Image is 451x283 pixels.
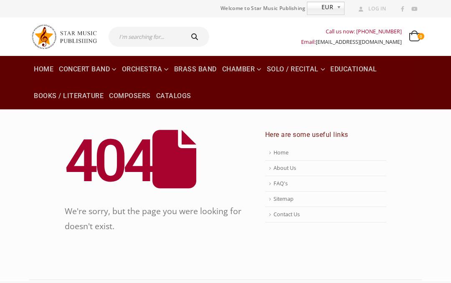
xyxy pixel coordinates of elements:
a: Catalogs [154,83,194,109]
a: FAQ's [265,176,386,192]
a: Log In [355,3,386,14]
a: Books / Literature [31,83,106,109]
a: Concert Band [56,56,119,83]
img: Star Music Publishing [31,22,102,52]
a: Brass Band [172,56,219,83]
a: Facebook [397,4,408,15]
a: Solo / Recital [264,56,328,83]
a: Youtube [409,4,420,15]
span: EUR [307,2,333,12]
a: Sitemap [265,192,386,207]
a: Educational [328,56,380,83]
p: We're sorry, but the page you were looking for doesn't exist. [65,204,253,234]
a: About Us [265,161,386,176]
a: Orchestra [119,56,171,83]
input: I'm searching for... [109,27,182,47]
a: Contact Us [265,207,386,222]
h4: Here are some useful links [265,130,386,139]
button: Search [182,27,209,47]
div: Call us now: [PHONE_NUMBER] [301,26,402,37]
span: 0 [418,33,424,40]
a: [EMAIL_ADDRESS][DOMAIN_NAME] [316,38,402,45]
a: Chamber [220,56,264,83]
div: Email: [301,37,402,47]
h2: 404 [65,130,253,190]
a: Home [31,56,56,83]
span: Welcome to Star Music Publishing [220,2,306,15]
a: Composers [106,83,153,109]
a: Home [265,145,386,161]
